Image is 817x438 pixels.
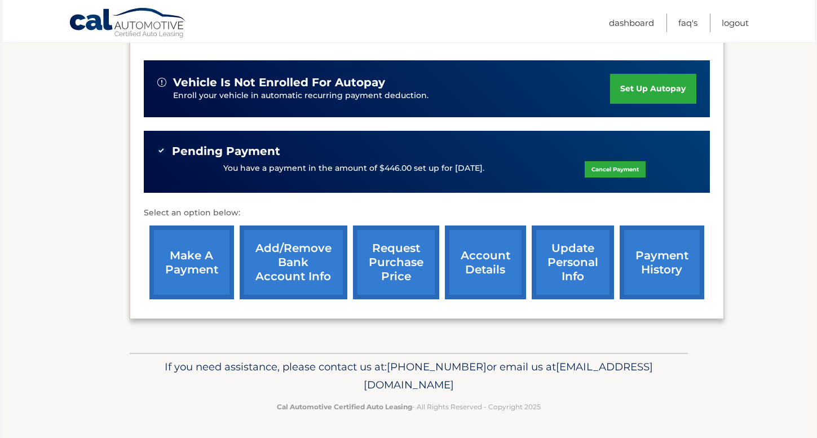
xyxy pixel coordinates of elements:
p: - All Rights Reserved - Copyright 2025 [137,401,681,413]
a: Cal Automotive [69,7,187,40]
strong: Cal Automotive Certified Auto Leasing [277,402,412,411]
p: You have a payment in the amount of $446.00 set up for [DATE]. [223,162,484,175]
a: Cancel Payment [585,161,646,178]
a: payment history [620,225,704,299]
a: update personal info [532,225,614,299]
a: Logout [722,14,749,32]
a: FAQ's [678,14,697,32]
span: Pending Payment [172,144,280,158]
span: vehicle is not enrolled for autopay [173,76,385,90]
span: [EMAIL_ADDRESS][DOMAIN_NAME] [364,360,653,391]
p: Select an option below: [144,206,710,220]
span: [PHONE_NUMBER] [387,360,487,373]
a: Dashboard [609,14,654,32]
p: If you need assistance, please contact us at: or email us at [137,358,681,394]
img: check-green.svg [157,147,165,154]
a: Add/Remove bank account info [240,225,347,299]
a: make a payment [149,225,234,299]
a: set up autopay [610,74,696,104]
a: request purchase price [353,225,439,299]
p: Enroll your vehicle in automatic recurring payment deduction. [173,90,611,102]
a: account details [445,225,526,299]
img: alert-white.svg [157,78,166,87]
